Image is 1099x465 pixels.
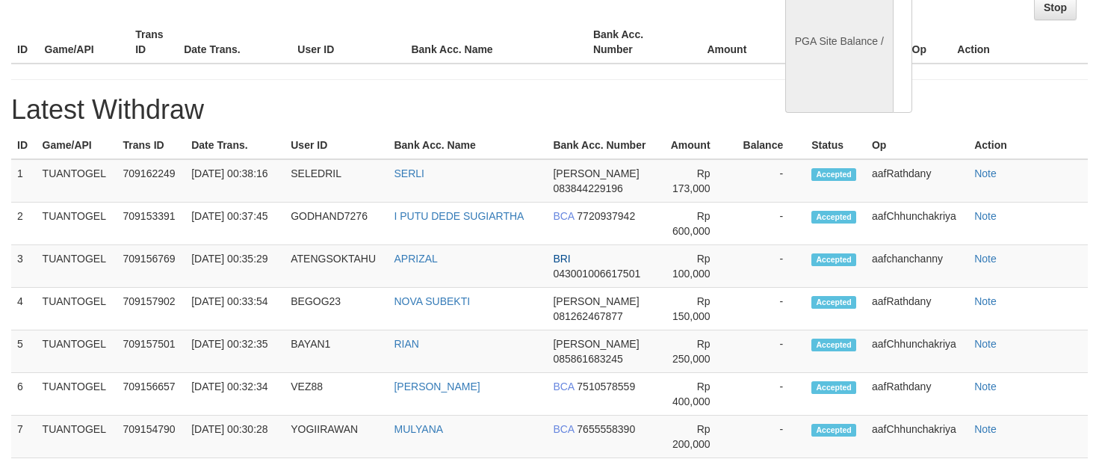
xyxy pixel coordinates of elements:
th: Op [906,21,952,64]
td: TUANTOGEL [37,373,117,416]
td: [DATE] 00:35:29 [185,245,285,288]
a: NOVA SUBEKTI [394,295,470,307]
td: 5 [11,330,37,373]
td: TUANTOGEL [37,330,117,373]
span: 7510578559 [577,381,635,392]
th: Status [805,132,866,159]
td: [DATE] 00:38:16 [185,159,285,203]
th: User ID [291,21,405,64]
td: aafRathdany [866,373,968,416]
span: 7720937942 [577,210,635,222]
a: Note [974,381,997,392]
a: [PERSON_NAME] [394,381,480,392]
th: Balance [733,132,806,159]
a: I PUTU DEDE SUGIARTHA [394,210,524,222]
td: 2 [11,203,37,245]
td: Rp 200,000 [653,416,733,458]
td: GODHAND7276 [285,203,388,245]
th: Date Trans. [178,21,291,64]
td: Rp 250,000 [653,330,733,373]
span: Accepted [811,381,856,394]
span: Accepted [811,211,856,224]
td: aafchanchanny [866,245,968,288]
th: Trans ID [117,132,185,159]
td: Rp 100,000 [653,245,733,288]
td: YOGIIRAWAN [285,416,388,458]
span: 083844229196 [553,182,622,194]
td: [DATE] 00:32:35 [185,330,285,373]
td: - [733,245,806,288]
span: Accepted [811,253,856,266]
span: BCA [553,423,574,435]
td: [DATE] 00:30:28 [185,416,285,458]
a: RIAN [394,338,418,350]
td: 4 [11,288,37,330]
td: aafRathdany [866,159,968,203]
h1: Latest Withdraw [11,95,1088,125]
td: 7 [11,416,37,458]
th: ID [11,132,37,159]
span: 081262467877 [553,310,622,322]
th: Amount [653,132,733,159]
a: Note [974,167,997,179]
td: - [733,159,806,203]
th: Bank Acc. Number [547,132,652,159]
th: Trans ID [129,21,178,64]
td: - [733,373,806,416]
td: Rp 400,000 [653,373,733,416]
a: Note [974,295,997,307]
td: - [733,330,806,373]
td: 709157902 [117,288,185,330]
a: MULYANA [394,423,443,435]
th: Date Trans. [185,132,285,159]
th: Bank Acc. Name [388,132,547,159]
td: SELEDRIL [285,159,388,203]
td: TUANTOGEL [37,245,117,288]
td: 3 [11,245,37,288]
span: 7655558390 [577,423,635,435]
td: TUANTOGEL [37,203,117,245]
td: - [733,416,806,458]
td: 709162249 [117,159,185,203]
td: BAYAN1 [285,330,388,373]
td: TUANTOGEL [37,159,117,203]
th: Bank Acc. Name [405,21,586,64]
td: BEGOG23 [285,288,388,330]
a: Note [974,338,997,350]
th: User ID [285,132,388,159]
th: Action [951,21,1088,64]
th: Amount [678,21,770,64]
span: Accepted [811,168,856,181]
a: APRIZAL [394,253,437,265]
td: [DATE] 00:32:34 [185,373,285,416]
td: [DATE] 00:33:54 [185,288,285,330]
td: aafChhunchakriya [866,203,968,245]
th: Balance [769,21,852,64]
td: aafRathdany [866,288,968,330]
a: SERLI [394,167,424,179]
span: BCA [553,381,574,392]
a: Note [974,253,997,265]
td: Rp 600,000 [653,203,733,245]
span: 043001006617501 [553,268,640,280]
td: 709157501 [117,330,185,373]
td: TUANTOGEL [37,416,117,458]
td: - [733,288,806,330]
span: [PERSON_NAME] [553,295,639,307]
td: ATENGSOKTAHU [285,245,388,288]
td: 6 [11,373,37,416]
span: Accepted [811,339,856,351]
th: Bank Acc. Number [587,21,678,64]
span: BCA [553,210,574,222]
td: - [733,203,806,245]
span: [PERSON_NAME] [553,338,639,350]
td: 709153391 [117,203,185,245]
td: Rp 173,000 [653,159,733,203]
td: [DATE] 00:37:45 [185,203,285,245]
td: TUANTOGEL [37,288,117,330]
td: 709156657 [117,373,185,416]
td: 1 [11,159,37,203]
td: VEZ88 [285,373,388,416]
span: [PERSON_NAME] [553,167,639,179]
span: Accepted [811,424,856,437]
